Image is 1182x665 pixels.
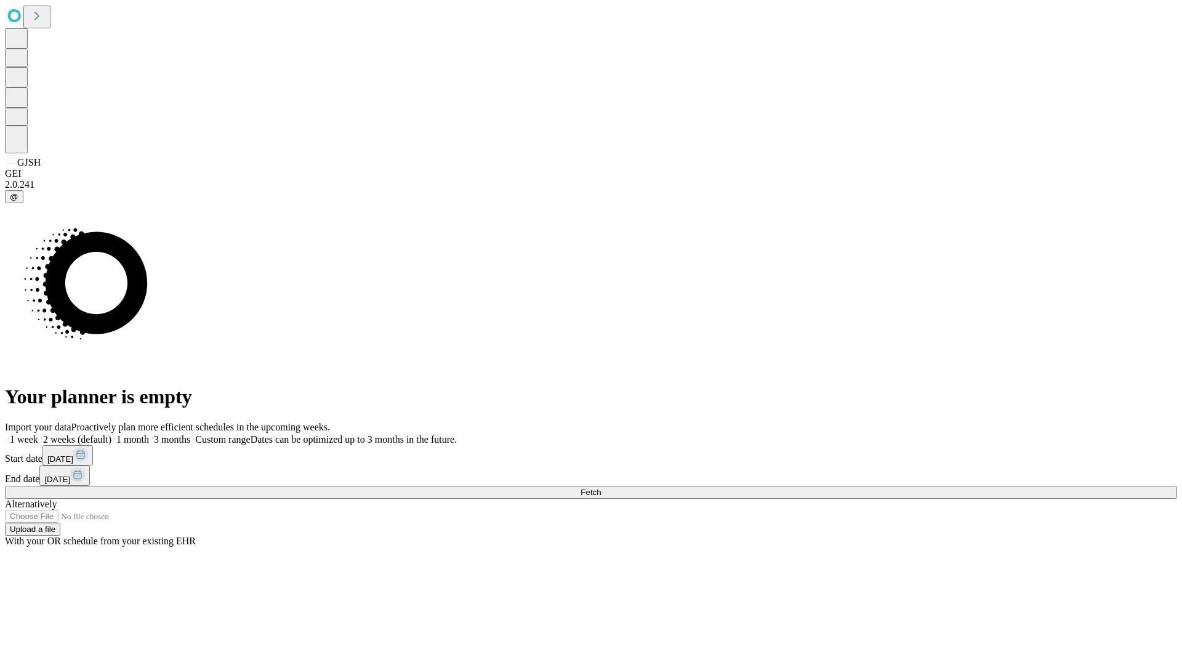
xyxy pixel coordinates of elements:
button: Fetch [5,486,1177,499]
button: Upload a file [5,523,60,536]
button: [DATE] [42,445,93,465]
div: Start date [5,445,1177,465]
span: Fetch [581,488,601,497]
span: 3 months [154,434,190,445]
span: Custom range [195,434,250,445]
h1: Your planner is empty [5,385,1177,408]
span: Dates can be optimized up to 3 months in the future. [251,434,457,445]
span: @ [10,192,18,201]
div: GEI [5,168,1177,179]
div: 2.0.241 [5,179,1177,190]
span: Alternatively [5,499,57,509]
span: GJSH [17,157,41,167]
div: End date [5,465,1177,486]
span: Proactively plan more efficient schedules in the upcoming weeks. [71,422,330,432]
span: With your OR schedule from your existing EHR [5,536,196,546]
span: [DATE] [47,454,73,464]
button: [DATE] [39,465,90,486]
span: [DATE] [44,475,70,484]
span: 1 month [116,434,149,445]
span: 2 weeks (default) [43,434,111,445]
button: @ [5,190,23,203]
span: 1 week [10,434,38,445]
span: Import your data [5,422,71,432]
